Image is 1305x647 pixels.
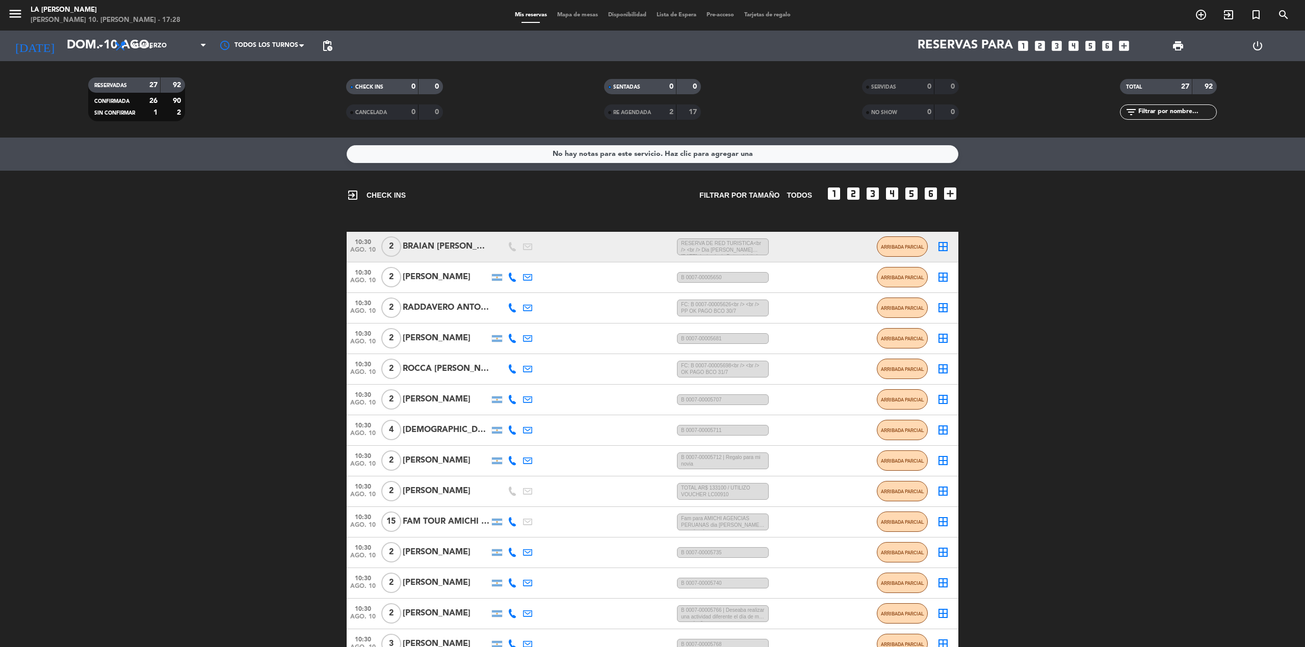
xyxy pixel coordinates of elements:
i: border_all [937,240,949,253]
input: Filtrar por nombre... [1137,106,1216,118]
i: looks_6 [923,185,939,202]
span: ARRIBADA PARCIAL [881,305,924,311]
div: LA [PERSON_NAME] [31,5,180,15]
span: 10:30 [350,541,376,553]
span: B 0007-00005735 [677,547,769,558]
span: B 0007-00005711 [677,425,769,436]
div: [PERSON_NAME] 10. [PERSON_NAME] - 17:28 [31,15,180,25]
span: ARRIBADA PARCIAL [881,397,924,402]
span: 10:30 [350,296,376,308]
strong: 0 [435,109,441,116]
i: add_box [942,185,958,202]
span: 2 [381,236,401,257]
span: RE AGENDADA [613,110,651,115]
i: looks_5 [903,185,920,202]
span: Lista de Espera [651,12,701,18]
span: CONFIRMADA [94,99,129,104]
strong: 0 [927,109,931,116]
button: ARRIBADA PARCIAL [877,573,928,593]
span: RESERVA DE RED TURISTICA<br /> <br /> Dia [PERSON_NAME] [DATE]<br /> <br /> Datos del titular de ... [677,238,769,256]
i: looks_two [1033,39,1047,52]
i: looks_one [826,185,842,202]
span: 2 [381,389,401,410]
span: ago. 10 [350,491,376,503]
span: 10:30 [350,235,376,247]
i: search [1277,9,1290,21]
span: ARRIBADA PARCIAL [881,366,924,372]
i: looks_6 [1101,39,1114,52]
i: looks_two [845,185,862,202]
span: Pre-acceso [701,12,739,18]
strong: 0 [435,83,441,90]
i: exit_to_app [1222,9,1235,21]
i: border_all [937,546,949,558]
span: ago. 10 [350,247,376,258]
span: ARRIBADA PARCIAL [881,244,924,250]
span: 10:30 [350,449,376,461]
i: border_all [937,271,949,283]
div: BRAIAN [PERSON_NAME] - RED TURISTICA [403,240,489,253]
strong: 26 [149,97,158,104]
span: 10:30 [350,358,376,369]
span: B 0007-00005707 [677,394,769,405]
button: menu [8,6,23,25]
i: exit_to_app [347,189,359,201]
span: ago. 10 [350,277,376,289]
span: SIN CONFIRMAR [94,111,135,116]
button: ARRIBADA PARCIAL [877,359,928,379]
i: menu [8,6,23,21]
span: ago. 10 [350,430,376,442]
i: border_all [937,393,949,406]
div: [PERSON_NAME] [403,454,489,467]
i: [DATE] [8,35,62,57]
span: SENTADAS [613,85,640,90]
i: border_all [937,302,949,314]
span: ARRIBADA PARCIAL [881,489,924,494]
i: border_all [937,332,949,344]
button: ARRIBADA PARCIAL [877,542,928,562]
strong: 2 [669,109,673,116]
strong: 2 [177,109,183,116]
i: filter_list [1125,106,1137,118]
i: border_all [937,454,949,467]
span: ago. 10 [350,461,376,472]
span: pending_actions [321,40,333,52]
strong: 0 [927,83,931,90]
span: ARRIBADA PARCIAL [881,519,924,525]
span: 2 [381,481,401,501]
i: add_box [1117,39,1131,52]
span: CANCELADA [355,110,387,115]
button: ARRIBADA PARCIAL [877,481,928,501]
span: 2 [381,573,401,593]
span: B 0007-00005766 | Deseaba realizar una actividad diferente el día de mi cumpleaños [677,605,769,623]
span: ago. 10 [350,613,376,625]
span: TOTAL [1126,85,1142,90]
span: 4 [381,420,401,440]
span: ARRIBADA PARCIAL [881,550,924,555]
div: ROCCA [PERSON_NAME] [PERSON_NAME] [403,362,489,375]
div: No hay notas para este servicio. Haz clic para agregar una [553,148,753,160]
span: Mis reservas [510,12,552,18]
button: ARRIBADA PARCIAL [877,267,928,287]
span: FC: B 0007-00005626<br /> <br /> PP OK PAGO BCO 30/7 [677,300,769,317]
div: RADDAVERO ANTONELLA [403,301,489,314]
span: TODOS [787,190,812,201]
span: 2 [381,267,401,287]
span: 2 [381,298,401,318]
strong: 90 [173,97,183,104]
span: 2 [381,328,401,348]
span: B 0007-00005712 | Regalo para mi novia [677,452,769,470]
span: Almuerzo [132,42,167,49]
span: Fam para AMICHI AGENCIAS PERUANAS dia [PERSON_NAME] experiencia [677,514,769,531]
i: turned_in_not [1250,9,1262,21]
i: border_all [937,485,949,497]
div: [PERSON_NAME] [403,484,489,498]
strong: 92 [173,82,183,89]
span: 10:30 [350,327,376,339]
span: ARRIBADA PARCIAL [881,641,924,647]
span: ago. 10 [350,583,376,595]
span: 10:30 [350,419,376,430]
span: TOTAL AR$ 133100 / UTILIZO VOUCHER LC00910 [677,483,769,500]
span: 10:30 [350,510,376,522]
span: 10:30 [350,602,376,614]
